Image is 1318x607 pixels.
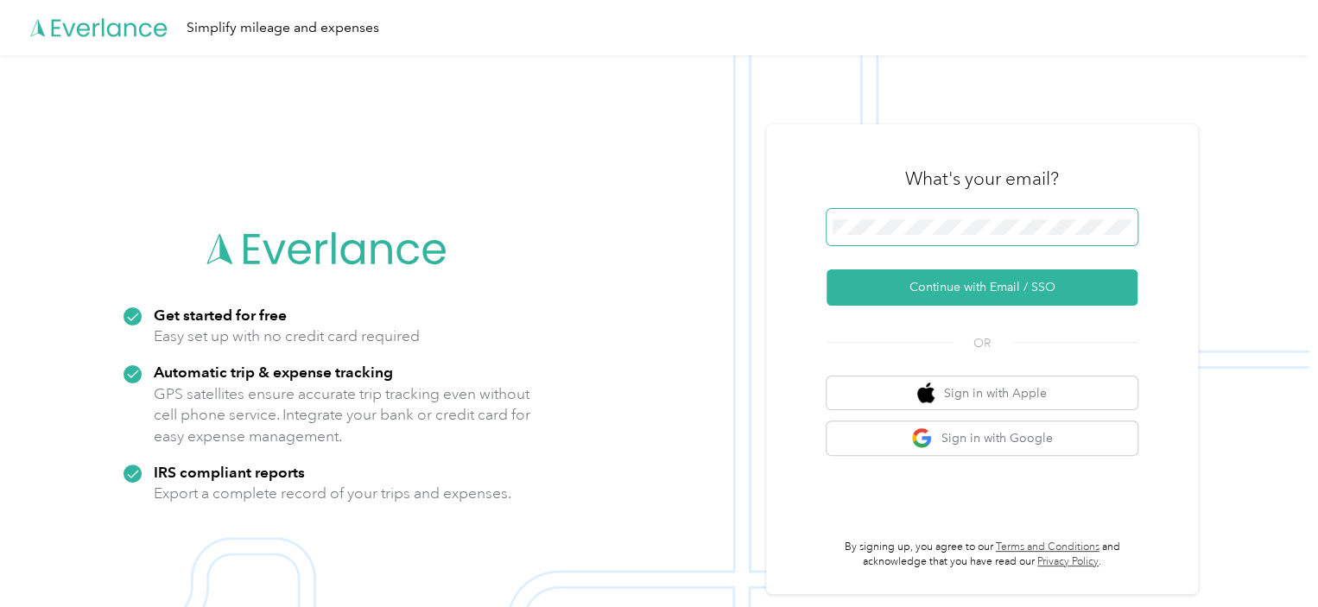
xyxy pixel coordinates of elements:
[905,167,1059,191] h3: What's your email?
[827,376,1137,410] button: apple logoSign in with Apple
[1037,555,1099,568] a: Privacy Policy
[952,334,1012,352] span: OR
[154,363,393,381] strong: Automatic trip & expense tracking
[154,326,420,347] p: Easy set up with no credit card required
[827,269,1137,306] button: Continue with Email / SSO
[187,17,379,39] div: Simplify mileage and expenses
[154,383,531,447] p: GPS satellites ensure accurate trip tracking even without cell phone service. Integrate your bank...
[911,427,933,449] img: google logo
[827,421,1137,455] button: google logoSign in with Google
[996,541,1099,553] a: Terms and Conditions
[154,483,511,504] p: Export a complete record of your trips and expenses.
[827,540,1137,570] p: By signing up, you agree to our and acknowledge that you have read our .
[917,383,935,404] img: apple logo
[154,463,305,481] strong: IRS compliant reports
[154,306,287,324] strong: Get started for free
